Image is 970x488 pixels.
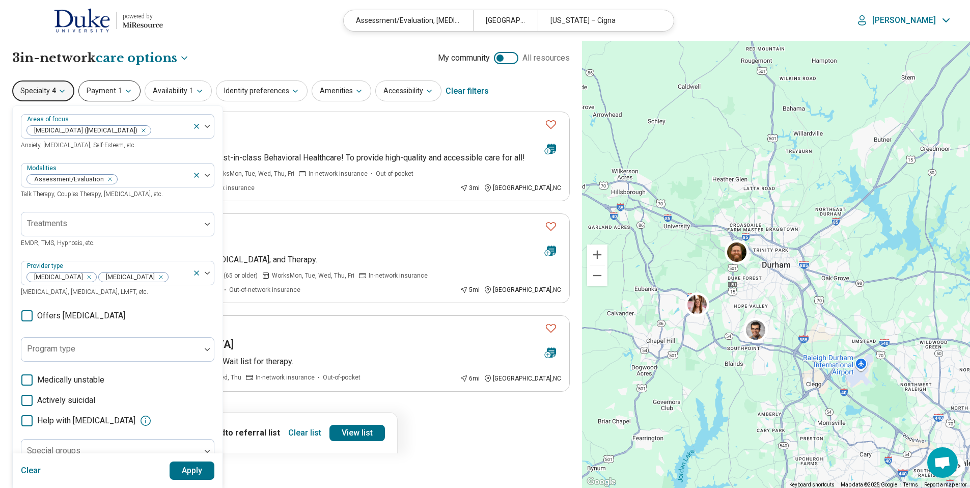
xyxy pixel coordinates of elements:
a: Terms (opens in new tab) [903,482,918,487]
button: Clear list [284,425,325,441]
p: 4 added [197,427,280,439]
span: EMDR, TMS, Hypnosis, etc. [21,239,95,247]
button: Clear [21,462,41,480]
div: 6 mi [460,374,480,383]
div: Clear filters [446,79,489,103]
div: [GEOGRAPHIC_DATA], [GEOGRAPHIC_DATA] [473,10,538,31]
a: Duke Universitypowered by [16,8,163,33]
span: All resources [522,52,570,64]
span: Out-of-pocket [323,373,361,382]
span: [MEDICAL_DATA], [MEDICAL_DATA], LMFT, etc. [21,288,148,295]
label: Program type [27,344,75,354]
div: 5 mi [460,285,480,294]
span: 1 [189,86,193,96]
span: Medically unstable [37,374,104,386]
span: Assessment/Evaluation [27,175,107,184]
button: Amenities [312,80,371,101]
span: In-network insurance [256,373,315,382]
span: In-network insurance [309,169,368,178]
span: [MEDICAL_DATA] [99,273,158,282]
button: Apply [170,462,215,480]
img: Duke University [54,8,110,33]
div: Assessment/Evaluation, [MEDICAL_DATA] ([MEDICAL_DATA]), [MEDICAL_DATA], [MEDICAL_DATA] [344,10,473,31]
label: Treatments [27,219,67,228]
button: Zoom in [587,245,607,265]
p: Expertise in [MEDICAL_DATA] Diagnostics; [MEDICAL_DATA]; and Therapy. [51,254,561,266]
button: Favorite [541,318,561,339]
div: 3 mi [460,183,480,193]
button: Specialty4 [12,80,74,101]
p: Animo Sano Psychiatry strives to provide the best-in-class Behavioral Healthcare! To provide high... [51,152,561,164]
span: Offers [MEDICAL_DATA] [37,310,125,322]
div: [GEOGRAPHIC_DATA] , NC [484,285,561,294]
span: [MEDICAL_DATA] ([MEDICAL_DATA]) [27,126,141,135]
p: [PERSON_NAME] [872,15,936,25]
span: Out-of-pocket [376,169,413,178]
button: Identity preferences [216,80,308,101]
span: Out-of-network insurance [229,285,300,294]
button: Favorite [541,114,561,135]
span: My community [438,52,490,64]
span: [MEDICAL_DATA] [27,273,86,282]
label: Areas of focus [27,116,71,123]
div: [GEOGRAPHIC_DATA] , NC [484,183,561,193]
div: Open chat [927,447,958,478]
button: Zoom out [587,265,607,286]
p: *Only accepting new testing clients at this time. Wait list for therapy. [51,356,561,368]
span: Works Mon, Tue, Wed, Thu, Fri [212,169,294,178]
span: Actively suicidal [37,394,95,406]
button: Availability1 [145,80,212,101]
span: Map data ©2025 Google [841,482,897,487]
button: Favorite [541,216,561,237]
label: Modalities [27,165,59,172]
span: 1 [118,86,122,96]
div: [GEOGRAPHIC_DATA] , NC [484,374,561,383]
div: [US_STATE] – Cigna [538,10,667,31]
span: care options [96,49,177,67]
span: Anxiety, [MEDICAL_DATA], Self-Esteem, etc. [21,142,136,149]
span: Help with [MEDICAL_DATA] [37,415,135,427]
a: View list [329,425,385,441]
div: powered by [123,12,163,21]
a: Report a map error [924,482,967,487]
button: Payment1 [78,80,141,101]
button: Accessibility [375,80,441,101]
label: Provider type [27,262,65,269]
label: Special groups [27,446,80,455]
span: to referral list [225,428,280,438]
span: Works Mon, Tue, Wed, Thu, Fri [272,271,354,280]
span: Talk Therapy, Couples Therapy, [MEDICAL_DATA], etc. [21,191,163,198]
span: 4 [52,86,56,96]
h1: 3 in-network [12,49,189,67]
button: Care options [96,49,189,67]
span: In-network insurance [369,271,428,280]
